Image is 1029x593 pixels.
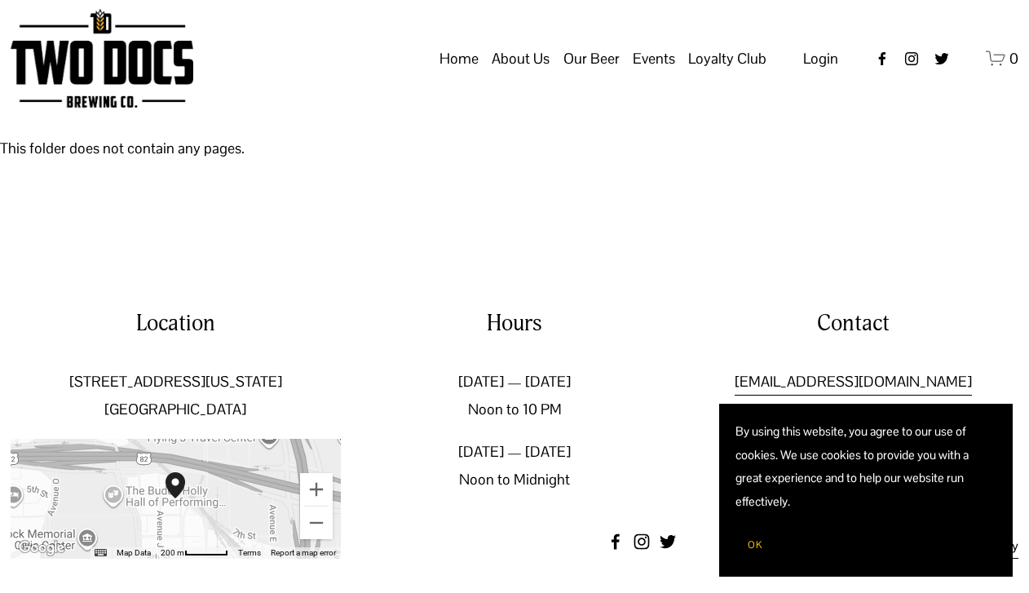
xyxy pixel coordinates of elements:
[633,43,675,74] a: folder dropdown
[300,473,333,506] button: Zoom in
[903,51,920,67] a: instagram-unauth
[934,51,950,67] a: twitter-unauth
[117,547,151,559] button: Map Data
[300,507,333,539] button: Zoom out
[986,48,1019,69] a: 0 items in cart
[271,548,336,557] a: Report a map error
[238,548,261,557] a: Terms
[11,368,341,423] p: [STREET_ADDRESS][US_STATE] [GEOGRAPHIC_DATA]
[874,51,890,67] a: Facebook
[156,547,233,559] button: Map Scale: 200 m per 50 pixels
[607,533,624,550] a: Facebook
[563,43,620,74] a: folder dropdown
[350,308,680,339] h4: Hours
[735,420,996,513] p: By using this website, you agree to our use of cookies. We use cookies to provide you with a grea...
[166,472,205,524] div: Two Docs Brewing Co. 502 Texas Avenue Lubbock, TX, 79401, United States
[803,45,838,73] a: Login
[633,45,675,73] span: Events
[634,533,650,550] a: instagram-unauth
[15,538,68,559] img: Google
[735,529,775,560] button: OK
[688,45,766,73] span: Loyalty Club
[688,43,766,74] a: folder dropdown
[719,404,1013,577] section: Cookie banner
[492,45,550,73] span: About Us
[161,548,184,557] span: 200 m
[660,533,676,550] a: twitter-unauth
[688,308,1018,339] h4: Contact
[1009,49,1018,68] span: 0
[95,547,106,559] button: Keyboard shortcuts
[790,396,917,423] a: [PHONE_NUMBER]
[11,308,341,339] h4: Location
[350,438,680,493] p: [DATE] — [DATE] Noon to Midnight
[11,9,193,108] img: Two Docs Brewing Co.
[350,368,680,423] p: [DATE] — [DATE] Noon to 10 PM
[735,368,972,396] a: [EMAIL_ADDRESS][DOMAIN_NAME]
[748,538,762,551] span: OK
[492,43,550,74] a: folder dropdown
[563,45,620,73] span: Our Beer
[439,43,479,74] a: Home
[15,538,68,559] a: Open this area in Google Maps (opens a new window)
[803,49,838,68] span: Login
